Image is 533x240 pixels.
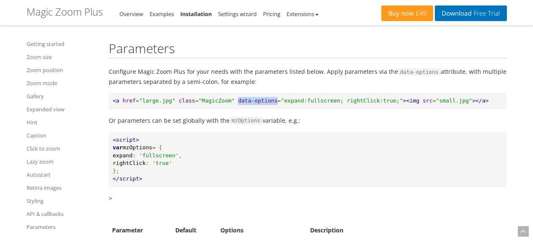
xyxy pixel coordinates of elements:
[27,156,98,167] a: Lazy zoom
[238,97,278,104] span: data-options
[132,152,136,159] span: :
[113,160,146,166] span: rightClick
[27,65,98,75] a: Zoom position
[218,10,257,18] a: Settings wizard
[278,97,281,104] span: =
[263,10,280,18] a: Pricing
[136,97,139,104] span: =
[113,137,139,143] span: <script>
[27,196,98,206] a: Styling
[230,117,262,124] code: mzOptions
[152,160,172,166] span: 'true'
[123,97,136,104] span: href
[179,152,182,159] span: ,
[150,10,174,18] a: Examples
[139,152,179,159] span: 'fullscreen'
[381,5,433,21] a: Buy now£49
[27,52,98,62] a: Zoom size
[27,78,98,88] a: Zoom mode
[27,39,98,49] a: Getting started
[27,183,98,193] a: Retina images
[27,104,98,114] a: Expanded view
[287,10,318,18] a: Extensions
[179,97,195,104] span: class
[180,10,212,18] a: Installation
[436,97,472,104] span: "small.jpg"
[398,68,441,76] code: data-options
[472,97,489,104] span: ></a>
[152,144,155,151] span: =
[113,97,120,104] span: <a
[120,10,143,18] a: Overview
[198,97,235,104] span: "MagicZoom"
[27,170,98,180] a: Autostart
[27,130,98,140] a: Caption
[27,117,98,127] a: Hint
[146,160,149,166] span: :
[433,97,436,104] span: =
[27,143,98,154] a: Click to zoom
[195,97,198,104] span: =
[123,144,152,151] span: mzOptions
[27,222,98,232] a: Parameters
[113,144,123,151] span: var
[471,10,500,17] span: Free Trial
[403,97,419,104] span: ><img
[27,91,98,101] a: Gallery
[113,168,120,174] span: };
[109,41,507,58] h2: Parameters
[113,152,133,159] span: expand
[27,6,103,17] h1: Magic Zoom Plus
[27,209,98,219] a: API & callbacks
[281,97,403,104] span: "expand:fullscreen; rightClick:true;"
[113,175,142,182] span: </script>
[435,5,506,21] a: DownloadFree Trial
[414,10,427,17] span: £49
[159,144,162,151] span: {
[423,97,432,104] span: src
[139,97,175,104] span: "large.jpg"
